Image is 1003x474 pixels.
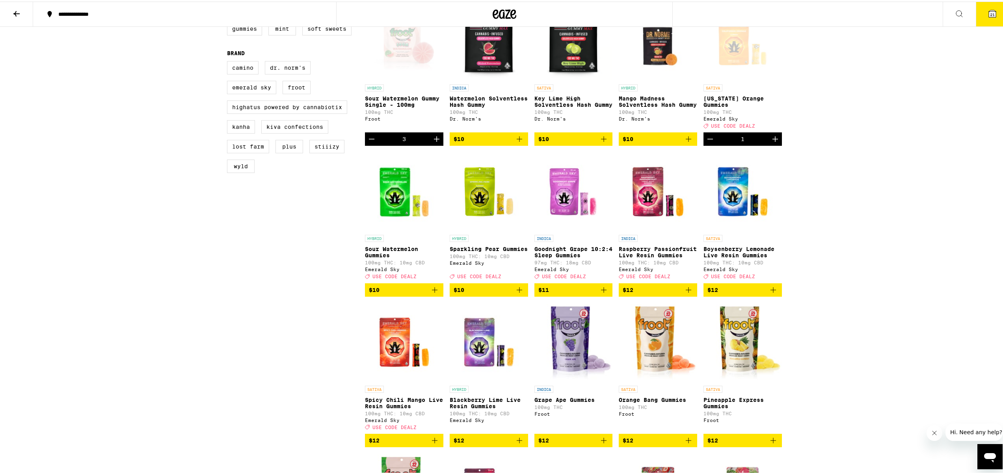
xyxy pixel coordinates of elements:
[711,273,755,278] span: USE CODE DEALZ
[534,115,613,120] div: Dr. Norm's
[534,151,613,229] img: Emerald Sky - Goodnight Grape 10:2:4 Sleep Gummies
[365,151,443,281] a: Open page for Sour Watermelon Gummies from Emerald Sky
[945,422,1003,439] iframe: Message from company
[703,115,782,120] div: Emerald Sky
[283,79,311,93] label: Froot
[450,115,528,120] div: Dr. Norm's
[741,134,744,141] div: 1
[703,94,782,106] p: [US_STATE] Orange Gummies
[365,416,443,421] div: Emerald Sky
[454,285,464,292] span: $10
[365,83,384,90] p: HYBRID
[619,301,697,380] img: Froot - Orange Bang Gummies
[623,285,633,292] span: $12
[450,83,469,90] p: INDICA
[703,108,782,113] p: 100mg THC
[365,409,443,415] p: 100mg THC: 10mg CBD
[619,432,697,446] button: Add to bag
[534,244,613,257] p: Goodnight Grape 10:2:4 Sleep Gummies
[703,151,782,281] a: Open page for Boysenberry Lemonade Live Resin Gummies from Emerald Sky
[365,432,443,446] button: Add to bag
[623,134,633,141] span: $10
[534,432,613,446] button: Add to bag
[990,11,995,15] span: 21
[703,131,717,144] button: Decrement
[623,436,633,442] span: $12
[619,115,697,120] div: Dr. Norm's
[365,265,443,270] div: Emerald Sky
[534,151,613,281] a: Open page for Goodnight Grape 10:2:4 Sleep Gummies from Emerald Sky
[619,83,638,90] p: HYBRID
[450,252,528,257] p: 100mg THC: 10mg CBD
[365,258,443,264] p: 100mg THC: 10mg CBD
[227,99,347,112] label: Highatus Powered by Cannabiotix
[534,410,613,415] div: Froot
[534,265,613,270] div: Emerald Sky
[703,301,782,380] img: Froot - Pineapple Express Gummies
[619,151,697,229] img: Emerald Sky - Raspberry Passionfruit Live Resin Gummies
[430,131,443,144] button: Increment
[703,416,782,421] div: Froot
[542,273,586,278] span: USE CODE DEALZ
[457,273,501,278] span: USE CODE DEALZ
[450,282,528,295] button: Add to bag
[227,158,255,171] label: WYLD
[927,424,942,439] iframe: Close message
[261,119,328,132] label: Kiva Confections
[703,395,782,408] p: Pineapple Express Gummies
[227,79,276,93] label: Emerald Sky
[619,403,697,408] p: 100mg THC
[534,233,553,240] p: INDICA
[619,94,697,106] p: Mango Madness Solventless Hash Gummy
[450,244,528,251] p: Sparkling Pear Gummies
[227,119,255,132] label: Kanha
[703,151,782,229] img: Emerald Sky - Boysenberry Lemonade Live Resin Gummies
[703,83,722,90] p: SATIVA
[977,442,1003,468] iframe: Button to launch messaging window
[619,282,697,295] button: Add to bag
[365,395,443,408] p: Spicy Chili Mango Live Resin Gummies
[619,233,638,240] p: INDICA
[534,108,613,113] p: 100mg THC
[626,273,670,278] span: USE CODE DEALZ
[302,20,352,34] label: Soft Sweets
[707,285,718,292] span: $12
[365,301,443,432] a: Open page for Spicy Chili Mango Live Resin Gummies from Emerald Sky
[365,131,378,144] button: Decrement
[619,265,697,270] div: Emerald Sky
[619,244,697,257] p: Raspberry Passionfruit Live Resin Gummies
[769,131,782,144] button: Increment
[534,258,613,264] p: 97mg THC: 18mg CBD
[450,409,528,415] p: 100mg THC: 10mg CBD
[365,151,443,229] img: Emerald Sky - Sour Watermelon Gummies
[538,436,549,442] span: $12
[365,233,384,240] p: HYBRID
[365,301,443,380] img: Emerald Sky - Spicy Chili Mango Live Resin Gummies
[450,301,528,432] a: Open page for Blackberry Lime Live Resin Gummies from Emerald Sky
[703,233,722,240] p: SATIVA
[309,138,344,152] label: STIIIZY
[227,48,245,55] legend: Brand
[450,259,528,264] div: Emerald Sky
[265,59,311,73] label: Dr. Norm's
[619,258,697,264] p: 100mg THC: 10mg CBD
[268,20,296,34] label: Mint
[450,432,528,446] button: Add to bag
[450,151,528,281] a: Open page for Sparkling Pear Gummies from Emerald Sky
[703,301,782,432] a: Open page for Pineapple Express Gummies from Froot
[619,151,697,281] a: Open page for Raspberry Passionfruit Live Resin Gummies from Emerald Sky
[450,384,469,391] p: HYBRID
[365,94,443,106] p: Sour Watermelon Gummy Single - 100mg
[534,301,613,380] img: Froot - Grape Ape Gummies
[402,134,406,141] div: 3
[450,233,469,240] p: HYBRID
[703,282,782,295] button: Add to bag
[703,244,782,257] p: Boysenberry Lemonade Live Resin Gummies
[534,282,613,295] button: Add to bag
[372,423,417,428] span: USE CODE DEALZ
[365,115,443,120] div: Froot
[619,108,697,113] p: 100mg THC
[534,131,613,144] button: Add to bag
[365,282,443,295] button: Add to bag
